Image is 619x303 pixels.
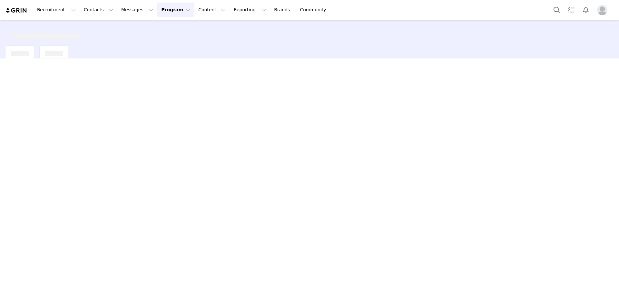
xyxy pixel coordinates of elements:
img: placeholder-profile.jpg [597,5,607,15]
a: Brands [270,3,296,17]
button: Reporting [230,3,270,17]
img: grin logo [5,7,28,14]
button: Profile [593,5,614,15]
button: Search [550,3,564,17]
button: Content [194,3,230,17]
a: Tasks [564,3,578,17]
button: Recruitment [33,3,80,17]
button: Program [157,3,194,17]
a: Community [296,3,333,17]
div: [object Object] [11,46,29,56]
div: [object Object] [45,46,63,56]
button: Notifications [579,3,593,17]
div: [object Object] [12,27,79,38]
button: Messages [117,3,157,17]
button: Contacts [80,3,117,17]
